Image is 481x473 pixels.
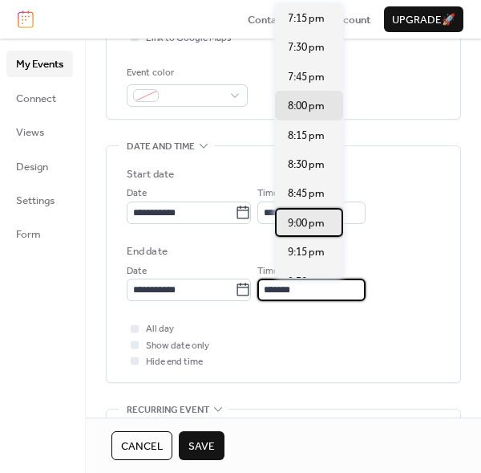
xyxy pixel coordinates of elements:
[127,186,147,202] span: Date
[248,12,301,28] span: Contact Us
[188,438,215,455] span: Save
[146,338,209,354] span: Show date only
[288,215,325,231] span: 9:00 pm
[288,186,325,202] span: 8:45 pm
[127,166,174,182] div: Start date
[127,243,168,259] div: End date
[127,402,209,418] span: Recurring event
[288,39,325,55] span: 7:30 pm
[257,263,278,279] span: Time
[248,11,301,27] a: Contact Us
[16,91,56,107] span: Connect
[16,193,55,209] span: Settings
[16,159,48,175] span: Design
[111,431,172,460] button: Cancel
[16,124,44,141] span: Views
[6,153,73,179] a: Design
[6,187,73,213] a: Settings
[392,12,455,28] span: Upgrade 🚀
[16,56,63,72] span: My Events
[288,128,325,144] span: 8:15 pm
[146,354,203,370] span: Hide end time
[6,119,73,145] a: Views
[288,244,325,260] span: 9:15 pm
[146,321,174,337] span: All day
[6,85,73,111] a: Connect
[127,65,245,81] div: Event color
[288,69,325,85] span: 7:45 pm
[288,98,325,114] span: 8:00 pm
[16,226,41,243] span: Form
[288,10,325,27] span: 7:15 pm
[6,221,73,247] a: Form
[384,6,463,32] button: Upgrade🚀
[257,186,278,202] span: Time
[127,263,147,279] span: Date
[288,274,325,290] span: 9:30 pm
[6,51,73,76] a: My Events
[127,139,195,155] span: Date and time
[288,157,325,173] span: 8:30 pm
[146,31,232,47] span: Link to Google Maps
[18,10,34,28] img: logo
[121,438,163,455] span: Cancel
[179,431,224,460] button: Save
